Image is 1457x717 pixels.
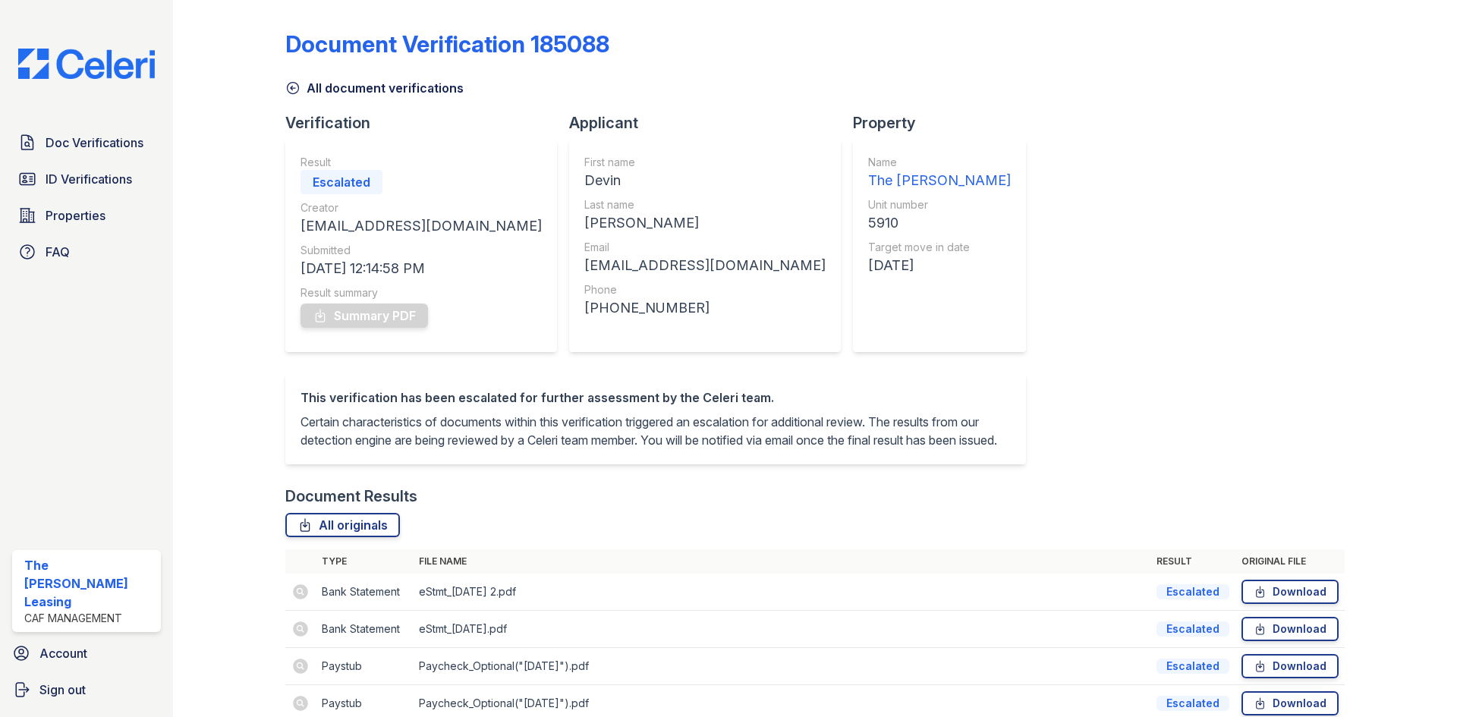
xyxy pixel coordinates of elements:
[868,155,1011,170] div: Name
[316,574,413,611] td: Bank Statement
[301,388,1011,407] div: This verification has been escalated for further assessment by the Celeri team.
[24,556,155,611] div: The [PERSON_NAME] Leasing
[285,112,569,134] div: Verification
[868,197,1011,212] div: Unit number
[12,127,161,158] a: Doc Verifications
[868,212,1011,234] div: 5910
[1156,659,1229,674] div: Escalated
[413,611,1150,648] td: eStmt_[DATE].pdf
[1235,549,1345,574] th: Original file
[12,237,161,267] a: FAQ
[24,611,155,626] div: CAF Management
[868,255,1011,276] div: [DATE]
[1150,549,1235,574] th: Result
[413,648,1150,685] td: Paycheck_Optional("[DATE]").pdf
[1156,696,1229,711] div: Escalated
[1156,584,1229,599] div: Escalated
[316,549,413,574] th: Type
[6,638,167,668] a: Account
[39,681,86,699] span: Sign out
[39,644,87,662] span: Account
[316,611,413,648] td: Bank Statement
[285,79,464,97] a: All document verifications
[6,675,167,705] a: Sign out
[316,648,413,685] td: Paystub
[12,164,161,194] a: ID Verifications
[301,258,542,279] div: [DATE] 12:14:58 PM
[1241,580,1339,604] a: Download
[1241,691,1339,715] a: Download
[584,255,826,276] div: [EMAIL_ADDRESS][DOMAIN_NAME]
[285,513,400,537] a: All originals
[301,215,542,237] div: [EMAIL_ADDRESS][DOMAIN_NAME]
[569,112,853,134] div: Applicant
[584,282,826,297] div: Phone
[285,486,417,507] div: Document Results
[584,297,826,319] div: [PHONE_NUMBER]
[584,170,826,191] div: Devin
[1241,617,1339,641] a: Download
[46,170,132,188] span: ID Verifications
[285,30,609,58] div: Document Verification 185088
[301,200,542,215] div: Creator
[868,240,1011,255] div: Target move in date
[584,197,826,212] div: Last name
[301,285,542,300] div: Result summary
[6,49,167,79] img: CE_Logo_Blue-a8612792a0a2168367f1c8372b55b34899dd931a85d93a1a3d3e32e68fde9ad4.png
[301,155,542,170] div: Result
[584,155,826,170] div: First name
[1241,654,1339,678] a: Download
[12,200,161,231] a: Properties
[46,134,143,152] span: Doc Verifications
[413,574,1150,611] td: eStmt_[DATE] 2.pdf
[413,549,1150,574] th: File name
[301,170,382,194] div: Escalated
[46,206,105,225] span: Properties
[301,413,1011,449] p: Certain characteristics of documents within this verification triggered an escalation for additio...
[46,243,70,261] span: FAQ
[868,155,1011,191] a: Name The [PERSON_NAME]
[853,112,1038,134] div: Property
[584,212,826,234] div: [PERSON_NAME]
[584,240,826,255] div: Email
[1156,621,1229,637] div: Escalated
[868,170,1011,191] div: The [PERSON_NAME]
[301,243,542,258] div: Submitted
